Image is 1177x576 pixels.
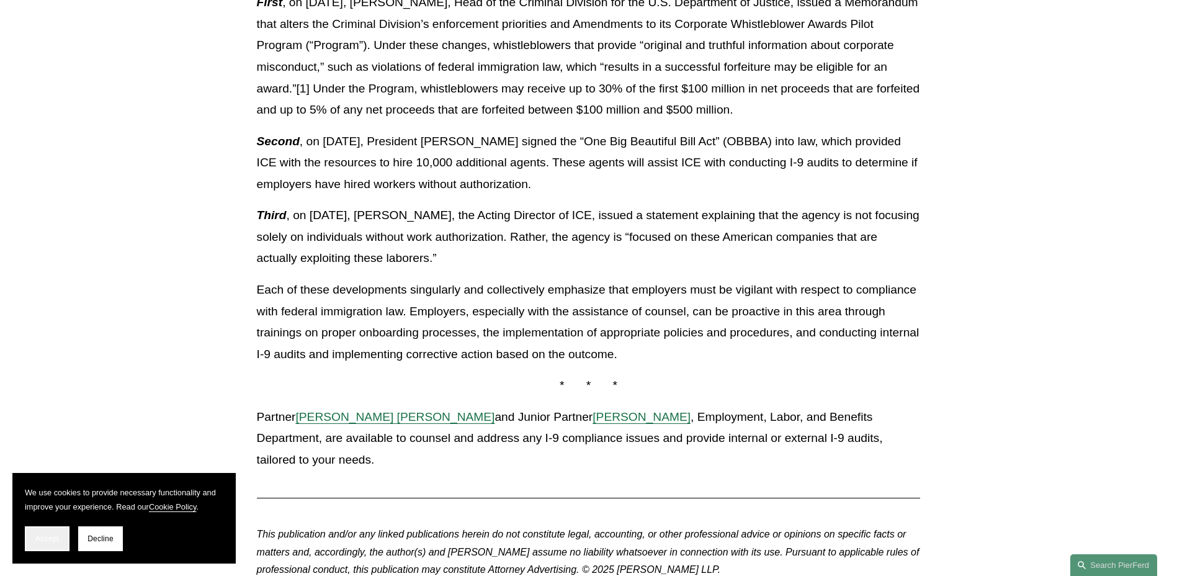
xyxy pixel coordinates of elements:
[257,529,922,575] em: This publication and/or any linked publications herein do not constitute legal, accounting, or ot...
[257,279,921,365] p: Each of these developments singularly and collectively emphasize that employers must be vigilant ...
[25,485,223,514] p: We use cookies to provide necessary functionality and improve your experience. Read our .
[35,534,59,543] span: Accept
[593,410,691,423] a: [PERSON_NAME]
[295,410,495,423] a: [PERSON_NAME] [PERSON_NAME]
[257,131,921,196] p: , on [DATE], President [PERSON_NAME] signed the “One Big Beautiful Bill Act” (OBBBA) into law, wh...
[87,534,114,543] span: Decline
[25,526,69,551] button: Accept
[149,502,197,511] a: Cookie Policy
[257,407,921,471] p: Partner and Junior Partner , Employment, Labor, and Benefits Department, are available to counsel...
[257,205,921,269] p: , on [DATE], [PERSON_NAME], the Acting Director of ICE, issued a statement explaining that the ag...
[1070,554,1157,576] a: Search this site
[12,473,236,564] section: Cookie banner
[257,209,287,222] em: Third
[257,135,300,148] em: Second
[78,526,123,551] button: Decline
